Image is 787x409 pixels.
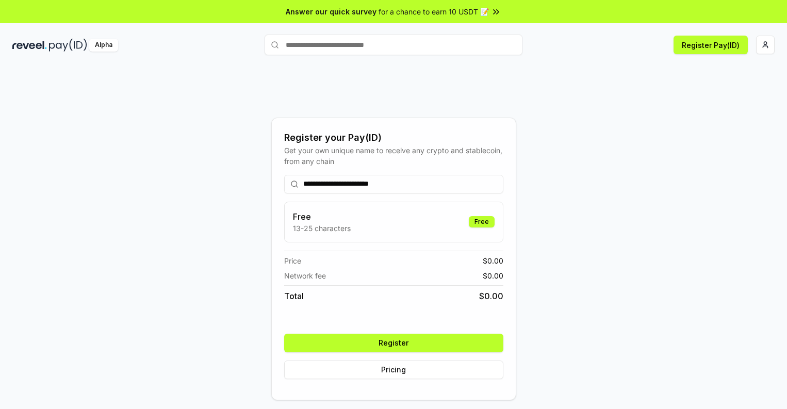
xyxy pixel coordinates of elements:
[284,130,503,145] div: Register your Pay(ID)
[89,39,118,52] div: Alpha
[293,223,351,234] p: 13-25 characters
[284,334,503,352] button: Register
[674,36,748,54] button: Register Pay(ID)
[284,290,304,302] span: Total
[286,6,376,17] span: Answer our quick survey
[483,255,503,266] span: $ 0.00
[284,270,326,281] span: Network fee
[469,216,495,227] div: Free
[379,6,489,17] span: for a chance to earn 10 USDT 📝
[293,210,351,223] h3: Free
[483,270,503,281] span: $ 0.00
[479,290,503,302] span: $ 0.00
[49,39,87,52] img: pay_id
[284,361,503,379] button: Pricing
[284,145,503,167] div: Get your own unique name to receive any crypto and stablecoin, from any chain
[12,39,47,52] img: reveel_dark
[284,255,301,266] span: Price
